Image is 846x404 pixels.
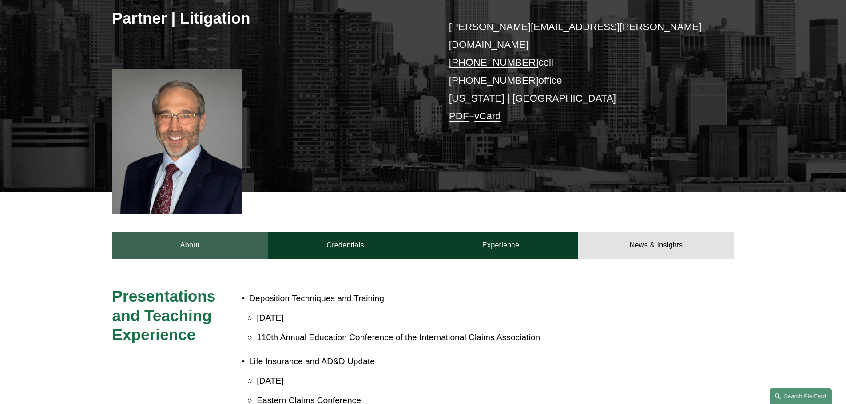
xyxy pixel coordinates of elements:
a: Experience [423,232,579,259]
span: Presentations and Teaching Experience [112,287,220,343]
p: Deposition Techniques and Training [249,291,656,306]
p: [DATE] [257,373,656,389]
p: Life Insurance and AD&D Update [249,354,656,369]
a: [PERSON_NAME][EMAIL_ADDRESS][PERSON_NAME][DOMAIN_NAME] [449,21,702,50]
a: [PHONE_NUMBER] [449,57,539,68]
h3: Partner | Litigation [112,8,423,28]
a: News & Insights [578,232,734,259]
a: PDF [449,110,469,122]
a: Credentials [268,232,423,259]
p: cell office [US_STATE] | [GEOGRAPHIC_DATA] – [449,18,708,126]
a: [PHONE_NUMBER] [449,75,539,86]
a: About [112,232,268,259]
a: Search this site [770,388,832,404]
a: vCard [474,110,501,122]
p: [DATE] [257,310,656,326]
p: 110th Annual Education Conference of the International Claims Association [257,330,656,345]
